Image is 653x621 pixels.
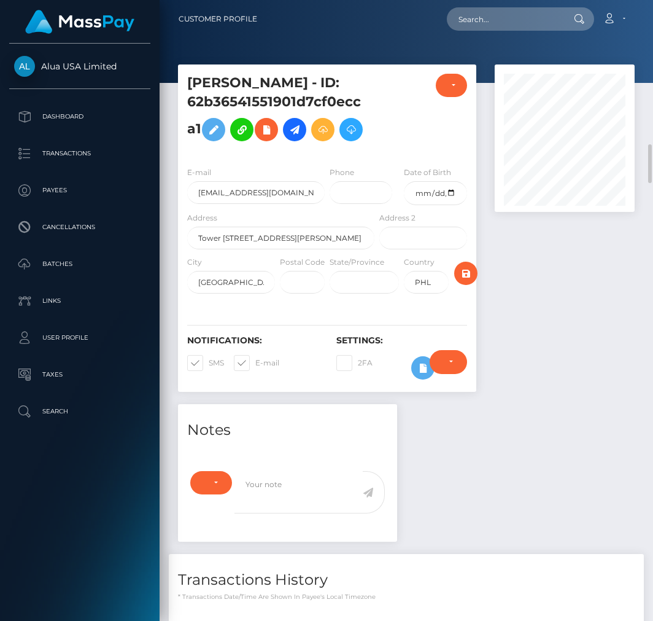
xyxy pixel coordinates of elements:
[234,355,279,371] label: E-mail
[283,118,306,141] a: Initiate Payout
[14,218,145,236] p: Cancellations
[14,365,145,384] p: Taxes
[430,350,467,373] button: Do not require
[14,144,145,163] p: Transactions
[179,6,257,32] a: Customer Profile
[187,167,211,178] label: E-mail
[404,257,435,268] label: Country
[447,7,562,31] input: Search...
[178,592,635,601] p: * Transactions date/time are shown in payee's local timezone
[14,181,145,200] p: Payees
[14,402,145,421] p: Search
[336,355,373,371] label: 2FA
[187,335,318,346] h6: Notifications:
[9,249,150,279] a: Batches
[330,167,354,178] label: Phone
[404,167,451,178] label: Date of Birth
[190,471,232,494] button: Note Type
[187,74,368,147] h5: [PERSON_NAME] - ID: 62b36541551901d7cf0ecca1
[9,101,150,132] a: Dashboard
[280,257,325,268] label: Postal Code
[379,213,415,224] label: Address 2
[9,212,150,243] a: Cancellations
[187,420,388,441] h4: Notes
[14,255,145,273] p: Batches
[9,322,150,353] a: User Profile
[330,257,384,268] label: State/Province
[336,335,467,346] h6: Settings:
[9,286,150,316] a: Links
[187,257,202,268] label: City
[187,355,224,371] label: SMS
[178,569,635,591] h4: Transactions History
[14,56,35,77] img: Alua USA Limited
[9,396,150,427] a: Search
[14,292,145,310] p: Links
[25,10,134,34] img: MassPay Logo
[436,74,467,97] button: ACTIVE
[14,107,145,126] p: Dashboard
[9,138,150,169] a: Transactions
[14,329,145,347] p: User Profile
[9,359,150,390] a: Taxes
[187,213,217,224] label: Address
[9,61,150,72] span: Alua USA Limited
[9,175,150,206] a: Payees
